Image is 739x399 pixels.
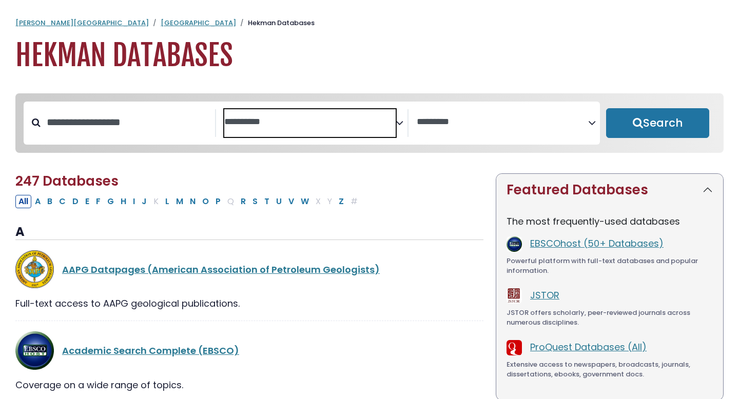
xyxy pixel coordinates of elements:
button: Filter Results V [285,195,297,208]
div: Full-text access to AAPG geological publications. [15,296,483,310]
nav: Search filters [15,93,724,153]
button: Submit for Search Results [606,108,709,138]
h3: A [15,225,483,240]
div: Powerful platform with full-text databases and popular information. [507,256,713,276]
button: Filter Results T [261,195,273,208]
button: Filter Results F [93,195,104,208]
button: Filter Results U [273,195,285,208]
h1: Hekman Databases [15,38,724,73]
div: Alpha-list to filter by first letter of database name [15,194,362,207]
button: Filter Results N [187,195,199,208]
div: Extensive access to newspapers, broadcasts, journals, dissertations, ebooks, government docs. [507,360,713,380]
span: 247 Databases [15,172,119,190]
nav: breadcrumb [15,18,724,28]
button: Filter Results R [238,195,249,208]
div: JSTOR offers scholarly, peer-reviewed journals across numerous disciplines. [507,308,713,328]
button: Filter Results Z [336,195,347,208]
button: Filter Results G [104,195,117,208]
li: Hekman Databases [236,18,315,28]
p: The most frequently-used databases [507,214,713,228]
button: Filter Results I [130,195,138,208]
a: JSTOR [530,289,559,302]
button: Filter Results C [56,195,69,208]
button: Featured Databases [496,174,723,206]
button: Filter Results B [44,195,55,208]
button: Filter Results P [212,195,224,208]
button: Filter Results S [249,195,261,208]
button: Filter Results W [298,195,312,208]
button: Filter Results O [199,195,212,208]
button: Filter Results H [118,195,129,208]
a: [GEOGRAPHIC_DATA] [161,18,236,28]
button: All [15,195,31,208]
textarea: Search [417,117,588,128]
textarea: Search [224,117,396,128]
a: [PERSON_NAME][GEOGRAPHIC_DATA] [15,18,149,28]
button: Filter Results E [82,195,92,208]
button: Filter Results D [69,195,82,208]
button: Filter Results L [162,195,172,208]
div: Coverage on a wide range of topics. [15,378,483,392]
a: Academic Search Complete (EBSCO) [62,344,239,357]
button: Filter Results M [173,195,186,208]
a: ProQuest Databases (All) [530,341,647,353]
a: EBSCOhost (50+ Databases) [530,237,664,250]
button: Filter Results A [32,195,44,208]
button: Filter Results J [139,195,150,208]
input: Search database by title or keyword [41,114,215,131]
a: AAPG Datapages (American Association of Petroleum Geologists) [62,263,380,276]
